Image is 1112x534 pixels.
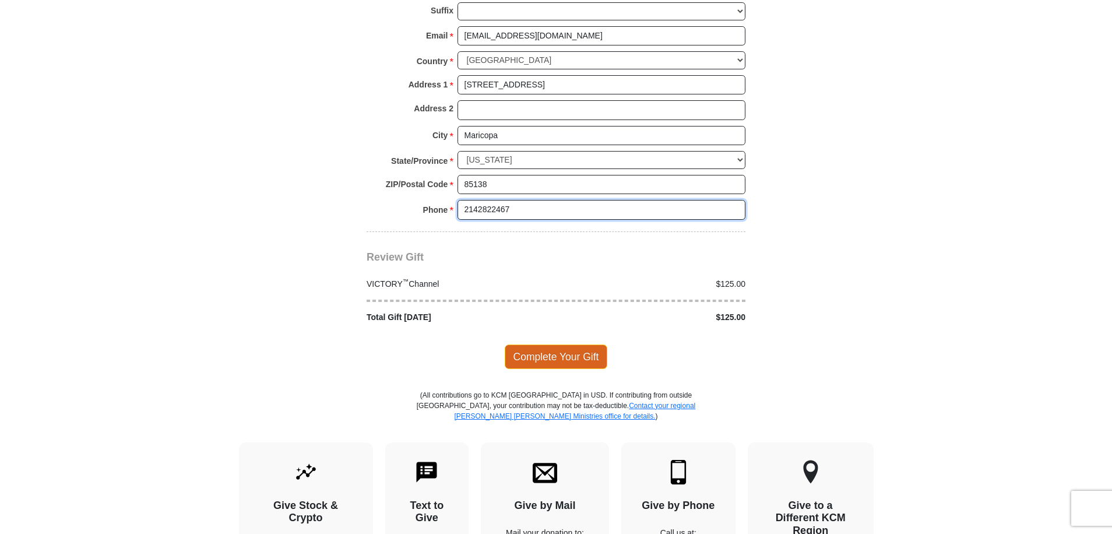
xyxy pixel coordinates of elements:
[803,460,819,484] img: other-region
[409,76,448,93] strong: Address 1
[426,27,448,44] strong: Email
[361,311,557,324] div: Total Gift [DATE]
[533,460,557,484] img: envelope.svg
[406,500,449,525] h4: Text to Give
[386,176,448,192] strong: ZIP/Postal Code
[294,460,318,484] img: give-by-stock.svg
[431,2,453,19] strong: Suffix
[642,500,715,512] h4: Give by Phone
[414,100,453,117] strong: Address 2
[259,500,353,525] h4: Give Stock & Crypto
[361,278,557,290] div: VICTORY Channel
[505,345,608,369] span: Complete Your Gift
[432,127,448,143] strong: City
[454,402,695,420] a: Contact your regional [PERSON_NAME] [PERSON_NAME] Ministries office for details.
[417,53,448,69] strong: Country
[423,202,448,218] strong: Phone
[367,251,424,263] span: Review Gift
[556,311,752,324] div: $125.00
[403,277,409,284] sup: ™
[666,460,691,484] img: mobile.svg
[391,153,448,169] strong: State/Province
[556,278,752,290] div: $125.00
[416,390,696,442] p: (All contributions go to KCM [GEOGRAPHIC_DATA] in USD. If contributing from outside [GEOGRAPHIC_D...
[501,500,589,512] h4: Give by Mail
[414,460,439,484] img: text-to-give.svg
